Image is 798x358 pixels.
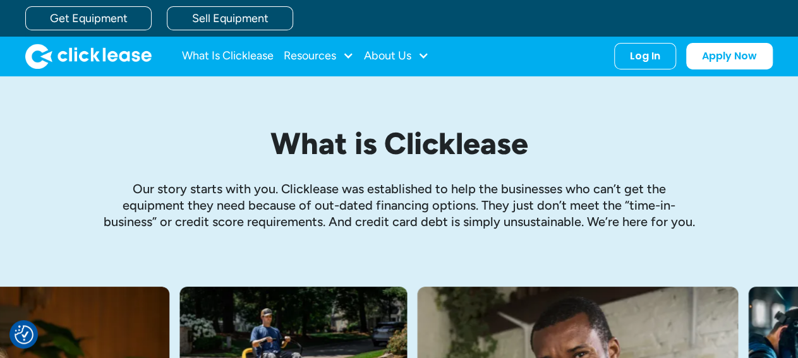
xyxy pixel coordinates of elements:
img: Clicklease logo [25,44,152,69]
img: Revisit consent button [15,325,33,344]
h1: What is Clicklease [102,127,696,160]
div: Log In [630,50,660,63]
a: What Is Clicklease [182,44,274,69]
button: Consent Preferences [15,325,33,344]
a: Apply Now [686,43,773,69]
p: Our story starts with you. Clicklease was established to help the businesses who can’t get the eq... [102,181,696,230]
a: home [25,44,152,69]
a: Sell Equipment [167,6,293,30]
div: Resources [284,44,354,69]
a: Get Equipment [25,6,152,30]
div: About Us [364,44,429,69]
